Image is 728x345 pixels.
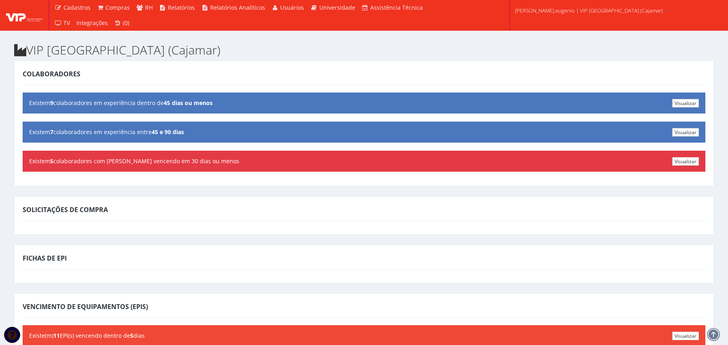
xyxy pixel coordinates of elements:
b: 11 [53,332,60,339]
span: (0) [123,19,129,27]
span: Integrações [76,19,108,27]
span: [PERSON_NAME].eugenio | VIP [GEOGRAPHIC_DATA] (Cajamar) [515,6,663,15]
a: Visualizar [672,128,699,137]
span: Solicitações de Compra [23,205,108,214]
div: Existem colaboradores com [PERSON_NAME] vencendo em 30 dias ou menos [23,151,705,172]
a: Integrações [73,15,111,31]
span: Cadastros [63,4,91,11]
span: Colaboradores [23,69,80,78]
a: Visualizar [672,157,699,166]
span: Universidade [319,4,355,11]
div: Existem colaboradores em experiência dentro de [23,93,705,114]
a: Visualizar [672,99,699,107]
b: 9 [50,99,53,107]
a: Visualizar [672,332,699,340]
b: 7 [50,128,53,136]
span: Assistência Técnica [370,4,423,11]
span: RH [145,4,153,11]
span: Fichas de EPI [23,254,67,263]
a: TV [51,15,73,31]
span: TV [63,19,70,27]
a: (0) [111,15,133,31]
span: Vencimento de Equipamentos (EPIs) [23,302,148,311]
div: Existem colaboradores em experiência entre [23,122,705,143]
b: 45 e 90 dias [152,128,184,136]
span: Relatórios Analíticos [210,4,265,11]
b: 5 [50,157,53,165]
b: 5 [130,332,133,339]
h2: VIP [GEOGRAPHIC_DATA] (Cajamar) [14,43,714,57]
span: Relatórios [168,4,195,11]
span: Usuários [280,4,304,11]
img: logo [6,9,42,21]
span: Compras [106,4,130,11]
b: 45 dias ou menos [164,99,213,107]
